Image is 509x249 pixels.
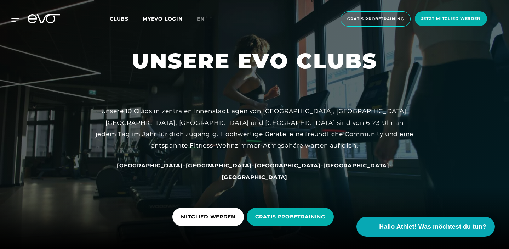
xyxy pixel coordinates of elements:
a: [GEOGRAPHIC_DATA] [323,162,389,169]
span: MITGLIED WERDEN [181,213,235,221]
span: Hallo Athlet! Was möchtest du tun? [379,222,486,232]
a: MYEVO LOGIN [143,16,183,22]
span: en [197,16,205,22]
a: en [197,15,213,23]
a: Clubs [110,15,143,22]
a: Jetzt Mitglied werden [413,11,489,27]
a: [GEOGRAPHIC_DATA] [117,162,183,169]
span: [GEOGRAPHIC_DATA] [254,162,321,169]
span: Clubs [110,16,128,22]
a: [GEOGRAPHIC_DATA] [186,162,252,169]
span: GRATIS PROBETRAINING [255,213,325,221]
h1: UNSERE EVO CLUBS [132,47,377,75]
span: Gratis Probetraining [347,16,404,22]
a: [GEOGRAPHIC_DATA] [222,173,288,181]
a: GRATIS PROBETRAINING [247,203,337,231]
span: [GEOGRAPHIC_DATA] [323,162,389,169]
a: MITGLIED WERDEN [172,203,247,231]
a: Gratis Probetraining [338,11,413,27]
div: - - - - [95,160,414,183]
button: Hallo Athlet! Was möchtest du tun? [356,217,495,237]
span: [GEOGRAPHIC_DATA] [186,162,252,169]
a: [GEOGRAPHIC_DATA] [254,162,321,169]
div: Unsere 10 Clubs in zentralen Innenstadtlagen von [GEOGRAPHIC_DATA], [GEOGRAPHIC_DATA], [GEOGRAPHI... [95,105,414,151]
span: Jetzt Mitglied werden [421,16,481,22]
span: [GEOGRAPHIC_DATA] [117,162,183,169]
